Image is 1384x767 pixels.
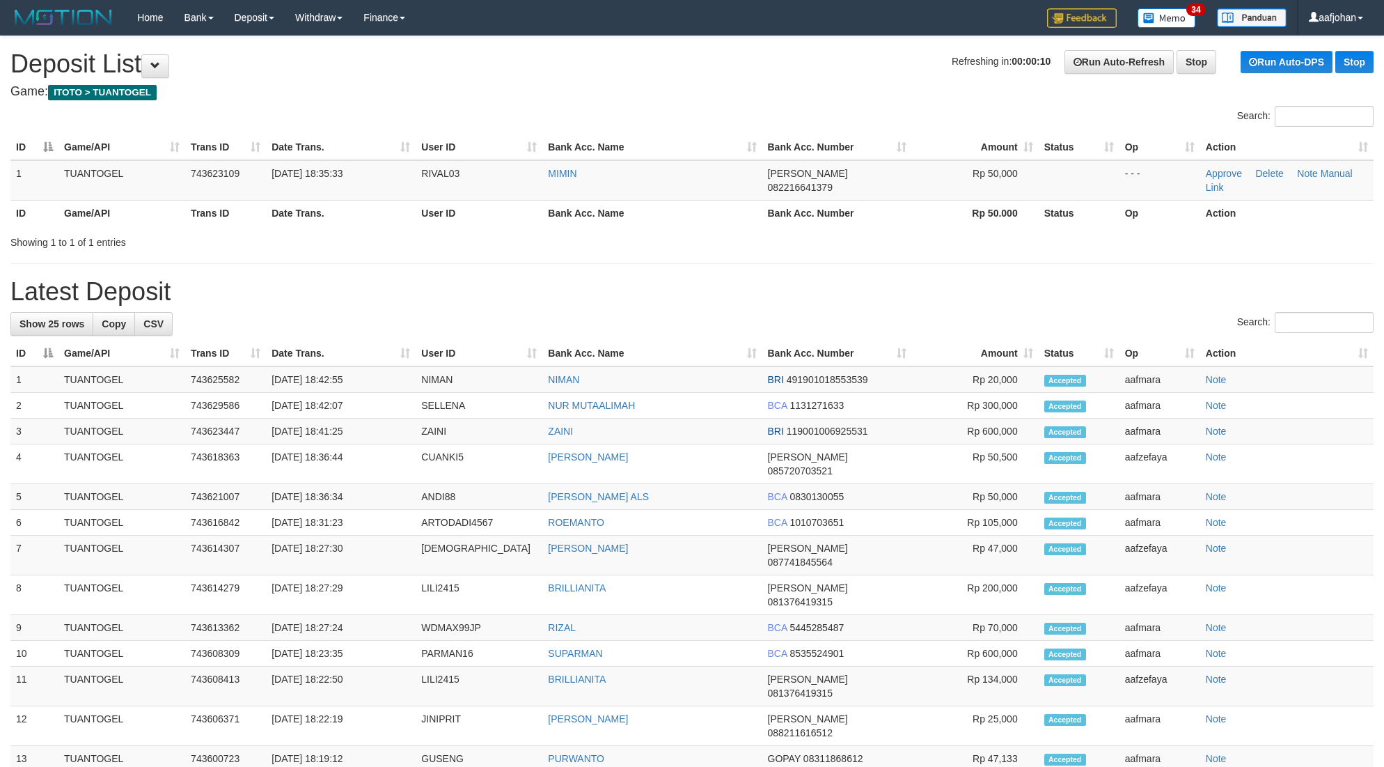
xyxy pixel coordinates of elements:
span: Copy 491901018553539 to clipboard [787,374,868,385]
span: Accepted [1044,401,1086,412]
td: Rp 25,000 [912,706,1039,746]
span: BCA [768,622,787,633]
span: Copy 081376419315 to clipboard [768,596,833,607]
td: - - - [1119,160,1200,201]
th: Date Trans.: activate to sort column ascending [266,134,416,160]
td: CUANKI5 [416,444,542,484]
td: Rp 105,000 [912,510,1039,536]
input: Search: [1275,106,1374,127]
td: 743629586 [185,393,266,419]
th: User ID: activate to sort column ascending [416,341,542,366]
span: Accepted [1044,426,1086,438]
h1: Latest Deposit [10,278,1374,306]
td: TUANTOGEL [58,536,185,575]
span: BCA [768,517,787,528]
span: Copy 119001006925531 to clipboard [787,426,868,437]
th: Date Trans.: activate to sort column ascending [266,341,416,366]
span: GOPAY [768,753,801,764]
span: [PERSON_NAME] [768,543,848,554]
td: 743606371 [185,706,266,746]
a: [PERSON_NAME] [548,451,628,463]
a: Note [1206,674,1227,685]
span: BRI [768,374,784,385]
td: 9 [10,615,58,641]
span: Accepted [1044,623,1086,635]
td: 743623447 [185,419,266,444]
td: aafmara [1119,419,1200,444]
th: Op: activate to sort column ascending [1119,341,1200,366]
th: Amount: activate to sort column ascending [912,341,1039,366]
span: Accepted [1044,492,1086,504]
td: 7 [10,536,58,575]
td: aafzefaya [1119,575,1200,615]
span: BCA [768,648,787,659]
span: Copy 087741845564 to clipboard [768,557,833,568]
th: Bank Acc. Number [762,200,912,226]
strong: 00:00:10 [1012,56,1051,67]
a: Note [1206,753,1227,764]
td: ANDI88 [416,484,542,510]
td: 743625582 [185,366,266,393]
td: TUANTOGEL [58,366,185,393]
a: NUR MUTAALIMAH [548,400,635,411]
a: Note [1206,451,1227,463]
a: Approve [1206,168,1242,179]
a: Run Auto-Refresh [1064,50,1174,74]
td: 11 [10,667,58,706]
a: Note [1206,374,1227,385]
a: BRILLIANITA [548,582,606,594]
th: Rp 50.000 [912,200,1039,226]
span: Accepted [1044,375,1086,387]
td: 743614307 [185,536,266,575]
span: [PERSON_NAME] [768,674,848,685]
td: aafmara [1119,510,1200,536]
td: [DATE] 18:41:25 [266,419,416,444]
span: Copy 088211616512 to clipboard [768,727,833,738]
td: ZAINI [416,419,542,444]
span: Copy [102,318,126,330]
input: Search: [1275,312,1374,333]
td: aafmara [1119,484,1200,510]
a: Note [1206,426,1227,437]
td: [DATE] 18:23:35 [266,641,416,667]
td: JINIPRIT [416,706,542,746]
td: 743616842 [185,510,266,536]
a: Run Auto-DPS [1241,51,1332,73]
td: aafmara [1119,706,1200,746]
td: [DATE] 18:31:23 [266,510,416,536]
td: 743608309 [185,641,266,667]
a: Delete [1255,168,1283,179]
span: Rp 50,000 [973,168,1018,179]
td: 12 [10,706,58,746]
td: 8 [10,575,58,615]
span: Accepted [1044,714,1086,726]
span: Accepted [1044,583,1086,595]
span: Copy 08311868612 to clipboard [803,753,863,764]
td: 743608413 [185,667,266,706]
a: ROEMANTO [548,517,604,528]
th: Bank Acc. Number: activate to sort column ascending [762,134,912,160]
span: [PERSON_NAME] [768,582,848,594]
span: Copy 081376419315 to clipboard [768,688,833,699]
th: Bank Acc. Name: activate to sort column ascending [542,341,762,366]
span: Show 25 rows [19,318,84,330]
th: Status: activate to sort column ascending [1039,134,1119,160]
td: Rp 300,000 [912,393,1039,419]
td: 10 [10,641,58,667]
td: [DATE] 18:36:34 [266,484,416,510]
a: Note [1297,168,1318,179]
a: Note [1206,543,1227,554]
td: ARTODADI4567 [416,510,542,536]
td: 1 [10,160,58,201]
a: SUPARMAN [548,648,602,659]
td: 743618363 [185,444,266,484]
td: TUANTOGEL [58,510,185,536]
span: [PERSON_NAME] [768,713,848,725]
th: User ID [416,200,542,226]
span: RIVAL03 [421,168,459,179]
a: RIZAL [548,622,576,633]
td: [DATE] 18:27:29 [266,575,416,615]
th: Game/API: activate to sort column ascending [58,134,185,160]
td: [DATE] 18:22:19 [266,706,416,746]
td: [DATE] 18:36:44 [266,444,416,484]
